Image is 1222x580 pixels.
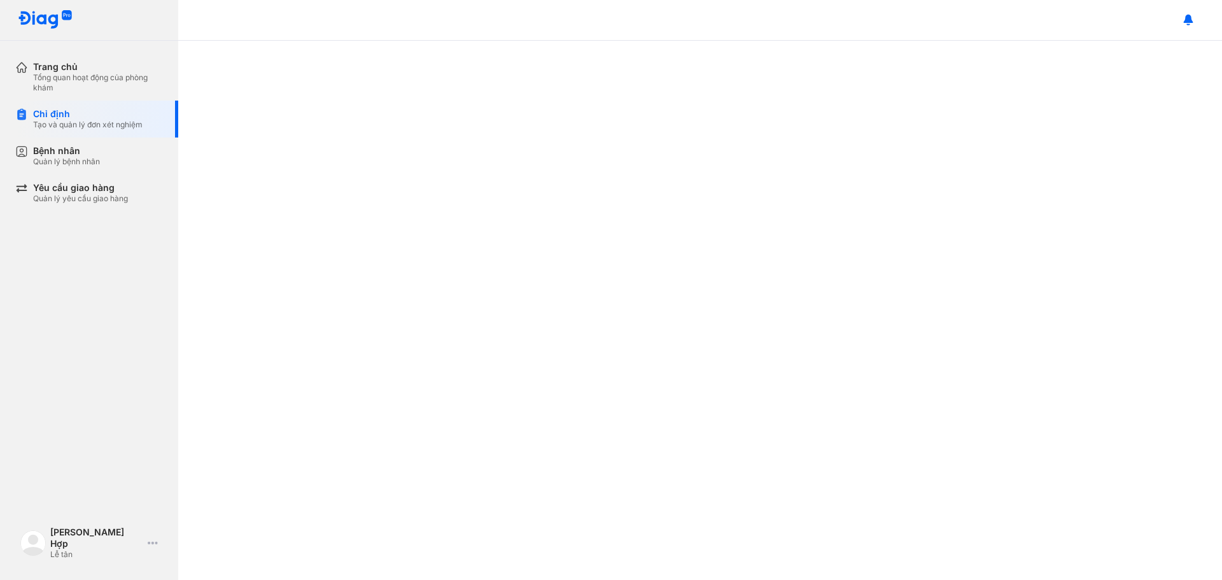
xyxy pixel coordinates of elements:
[18,10,73,30] img: logo
[33,61,163,73] div: Trang chủ
[33,157,100,167] div: Quản lý bệnh nhân
[50,527,143,549] div: [PERSON_NAME] Hợp
[33,182,128,194] div: Yêu cầu giao hàng
[33,145,100,157] div: Bệnh nhân
[33,108,143,120] div: Chỉ định
[33,194,128,204] div: Quản lý yêu cầu giao hàng
[33,120,143,130] div: Tạo và quản lý đơn xét nghiệm
[20,530,46,556] img: logo
[50,549,143,560] div: Lễ tân
[33,73,163,93] div: Tổng quan hoạt động của phòng khám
